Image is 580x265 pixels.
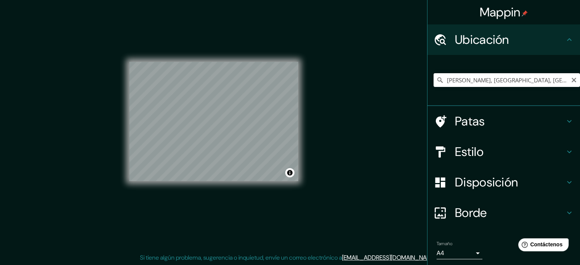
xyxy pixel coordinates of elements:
[427,106,580,137] div: Patas
[427,167,580,198] div: Disposición
[427,137,580,167] div: Estilo
[342,254,436,262] a: [EMAIL_ADDRESS][DOMAIN_NAME]
[455,174,518,190] font: Disposición
[427,198,580,228] div: Borde
[455,113,485,129] font: Patas
[427,24,580,55] div: Ubicación
[434,73,580,87] input: Elige tu ciudad o zona
[522,10,528,16] img: pin-icon.png
[437,247,482,259] div: A4
[437,249,444,257] font: A4
[571,76,577,83] button: Claro
[455,32,509,48] font: Ubicación
[455,205,487,221] font: Borde
[129,62,298,181] canvas: Mapa
[480,4,521,20] font: Mappin
[455,144,484,160] font: Estilo
[140,254,342,262] font: Si tiene algún problema, sugerencia o inquietud, envíe un correo electrónico a
[437,241,452,247] font: Tamaño
[285,168,294,177] button: Activar o desactivar atribución
[512,235,572,257] iframe: Lanzador de widgets de ayuda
